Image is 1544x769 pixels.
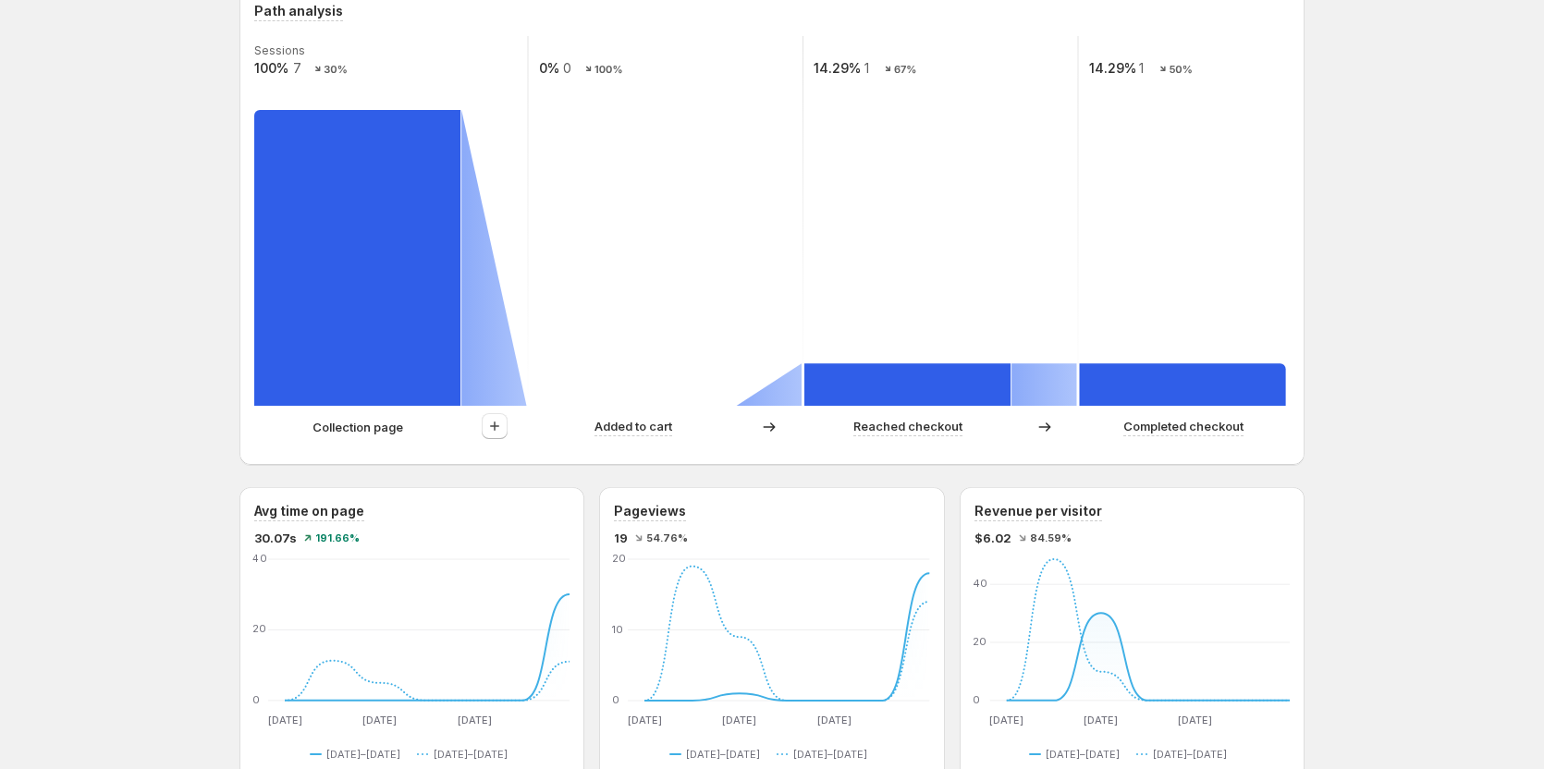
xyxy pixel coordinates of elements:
text: 7 [293,60,301,76]
span: [DATE]–[DATE] [1153,747,1227,762]
text: Sessions [254,43,305,57]
button: [DATE]–[DATE] [1136,743,1234,765]
text: 20 [252,623,266,636]
button: [DATE]–[DATE] [417,743,515,765]
text: [DATE] [989,714,1023,726]
text: 14.29% [1089,60,1136,76]
text: 0 [252,693,260,706]
text: 20 [973,635,986,648]
text: [DATE] [458,714,492,726]
button: [DATE]–[DATE] [669,743,767,765]
text: 40 [973,577,987,590]
span: 30.07s [254,529,297,547]
text: 67% [894,63,917,76]
p: Collection page [312,418,403,436]
span: 19 [614,529,628,547]
text: 14.29% [814,60,861,76]
text: 30% [324,63,348,76]
span: 191.66% [315,532,360,543]
span: [DATE]–[DATE] [686,747,760,762]
span: 54.76% [646,532,688,543]
span: $6.02 [974,529,1011,547]
text: 100% [254,60,288,76]
text: [DATE] [628,714,662,726]
text: 1 [864,60,869,76]
text: [DATE] [268,714,302,726]
button: [DATE]–[DATE] [1029,743,1127,765]
text: 0 [973,693,980,706]
text: 50% [1169,63,1192,76]
h3: Revenue per visitor [974,502,1102,520]
span: [DATE]–[DATE] [326,747,400,762]
text: 0 [612,693,619,706]
text: [DATE] [1084,714,1118,726]
h3: Path analysis [254,2,343,20]
p: Added to cart [594,417,672,435]
text: [DATE] [817,714,852,726]
text: [DATE] [723,714,757,726]
text: 0% [539,60,559,76]
h3: Avg time on page [254,502,364,520]
text: [DATE] [362,714,397,726]
text: [DATE] [1178,714,1212,726]
span: [DATE]–[DATE] [1046,747,1120,762]
h3: Pageviews [614,502,686,520]
text: 20 [612,552,626,565]
span: 84.59% [1030,532,1072,543]
span: [DATE]–[DATE] [434,747,508,762]
text: 10 [612,623,623,636]
text: 0 [563,60,571,76]
span: [DATE]–[DATE] [793,747,867,762]
text: 1 [1139,60,1144,76]
text: 100% [594,63,622,76]
p: Completed checkout [1123,417,1244,435]
p: Reached checkout [853,417,962,435]
button: [DATE]–[DATE] [777,743,875,765]
text: 40 [252,552,267,565]
button: [DATE]–[DATE] [310,743,408,765]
